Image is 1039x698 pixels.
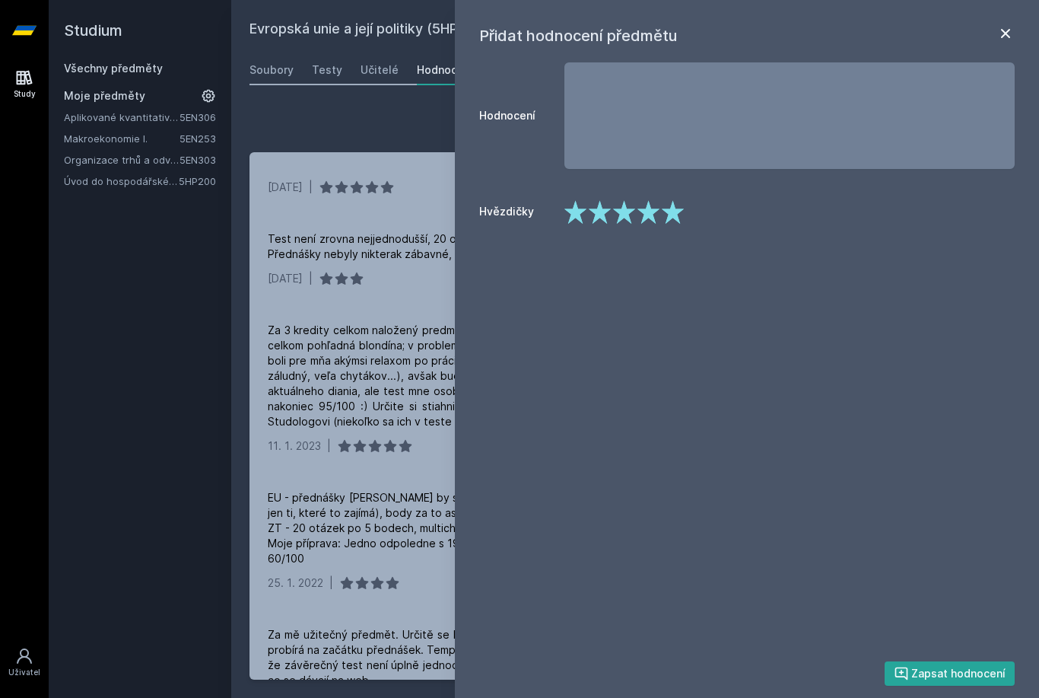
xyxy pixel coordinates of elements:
[361,62,399,78] div: Učitelé
[479,108,552,123] label: Hodnocení
[268,438,321,454] div: 11. 1. 2023
[64,131,180,146] a: Makroekonomie I.
[180,111,216,123] a: 5EN306
[64,88,145,104] span: Moje předměty
[179,175,216,187] a: 5HP200
[268,180,303,195] div: [DATE]
[479,204,552,219] label: Hvězdičky
[14,88,36,100] div: Study
[180,154,216,166] a: 5EN303
[312,62,342,78] div: Testy
[3,639,46,686] a: Uživatel
[361,55,399,85] a: Učitelé
[3,61,46,107] a: Study
[249,62,294,78] div: Soubory
[268,323,1002,429] div: Za 3 kredity celkom naložený predmet (snáď všetko o EÚ v zmysle: z každého trošku...). Prednášala...
[309,271,313,286] div: |
[417,62,473,78] div: Hodnocení
[249,55,294,85] a: Soubory
[268,575,323,591] div: 25. 1. 2022
[8,667,40,678] div: Uživatel
[312,55,342,85] a: Testy
[268,627,1002,688] div: Za mě užitečný předmět. Určitě se hodí mít nějaké povědomí o Evropské unii včetně aktuálního dění...
[329,575,333,591] div: |
[885,661,1015,686] button: Zapsat hodnocení
[327,438,331,454] div: |
[64,110,180,125] a: Aplikované kvantitativní metody I
[64,152,180,167] a: Organizace trhů a odvětví
[268,231,1002,262] div: Test není zrovna nejjednodušší, 20 otázek po 5 bodech, přičemž jde o otázky multiple choice, takž...
[309,180,313,195] div: |
[417,55,473,85] a: Hodnocení
[249,18,850,43] h2: Evropská unie a její politiky (5HP300)
[64,174,179,189] a: Úvod do hospodářské a sociální politiky
[268,490,1002,566] div: EU - přednášky [PERSON_NAME] by si měl zažít každý, není nutno chodit na všechny (dělá 2-3x preze...
[180,132,216,145] a: 5EN253
[268,271,303,286] div: [DATE]
[64,62,163,75] a: Všechny předměty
